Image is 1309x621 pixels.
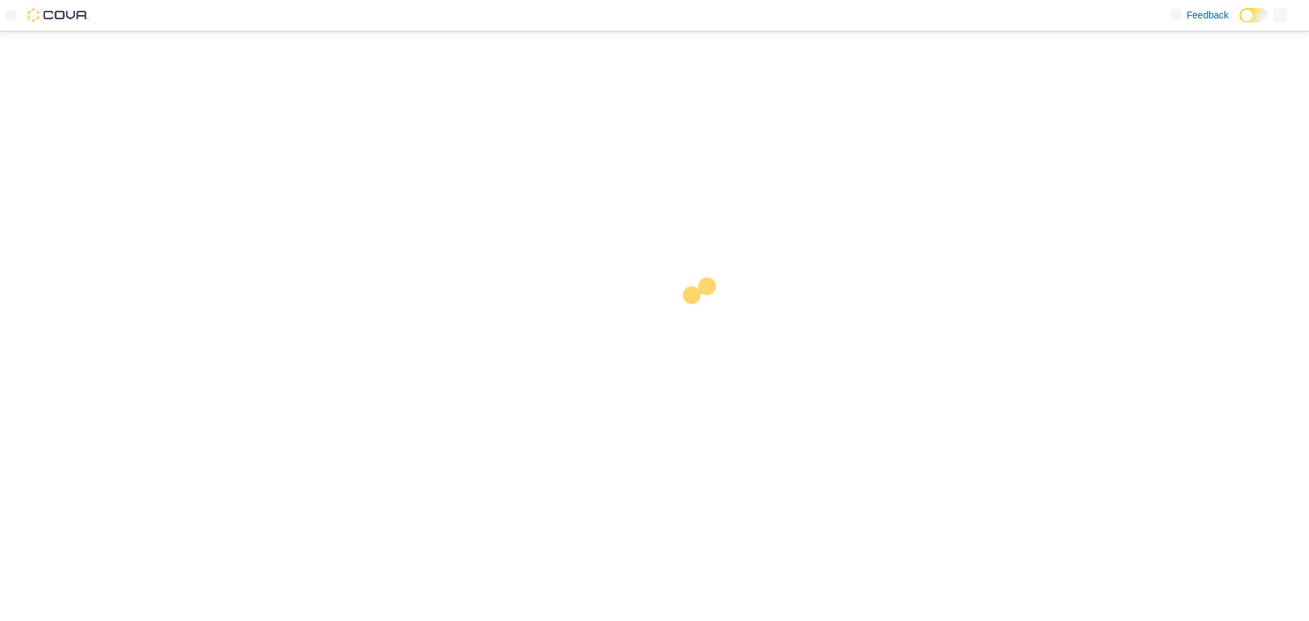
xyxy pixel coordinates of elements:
a: Feedback [1165,1,1234,29]
img: Cova [27,8,89,22]
img: cova-loader [654,267,757,369]
span: Feedback [1187,8,1229,22]
input: Dark Mode [1239,8,1268,22]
